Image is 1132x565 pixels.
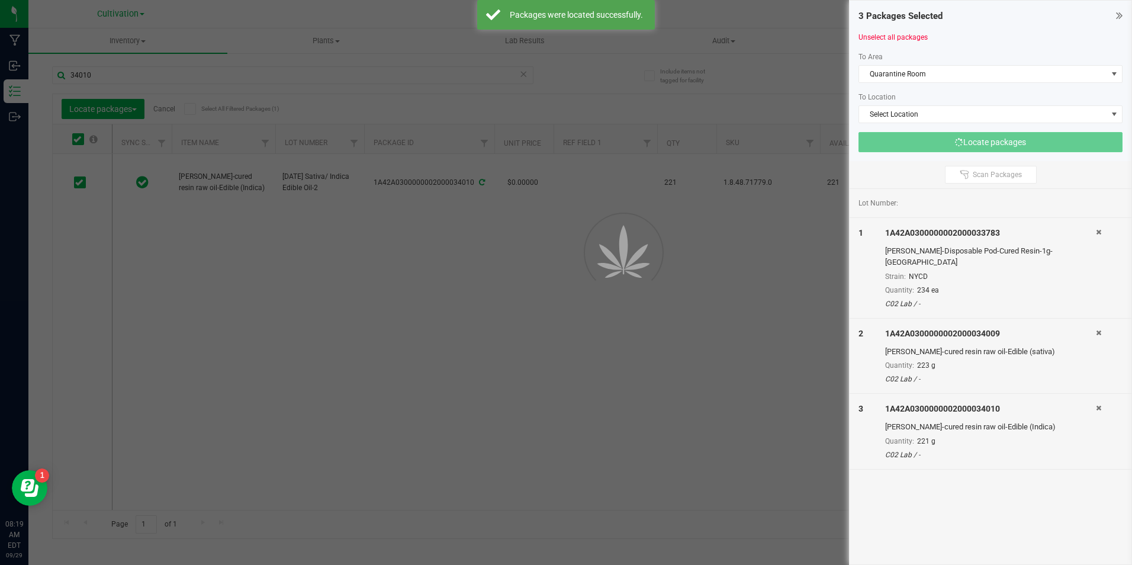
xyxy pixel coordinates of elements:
[858,33,928,41] a: Unselect all packages
[909,272,928,281] span: NYCD
[885,450,1096,460] div: C02 Lab / -
[885,286,914,294] span: Quantity:
[885,227,1096,239] div: 1A42A0300000002000033783
[858,53,883,61] span: To Area
[858,132,1123,152] button: Locate packages
[507,9,646,21] div: Packages were located successfully.
[858,93,896,101] span: To Location
[859,66,1107,82] span: Quarantine Room
[945,166,1037,184] button: Scan Packages
[35,468,49,483] iframe: Resource center unread badge
[885,346,1096,358] div: [PERSON_NAME]-cured resin raw oil-Edible (sativa)
[885,245,1096,268] div: [PERSON_NAME]-Disposable Pod-Cured Resin-1g-[GEOGRAPHIC_DATA]
[973,170,1022,179] span: Scan Packages
[917,286,939,294] span: 234 ea
[858,198,898,208] span: Lot Number:
[885,374,1096,384] div: C02 Lab / -
[885,298,1096,309] div: C02 Lab / -
[885,328,1096,340] div: 1A42A0300000002000034009
[859,106,1107,123] span: Select Location
[917,361,935,370] span: 223 g
[885,361,914,370] span: Quantity:
[885,403,1096,415] div: 1A42A0300000002000034010
[858,329,863,338] span: 2
[885,421,1096,433] div: [PERSON_NAME]-cured resin raw oil-Edible (Indica)
[858,404,863,413] span: 3
[885,437,914,445] span: Quantity:
[885,272,906,281] span: Strain:
[12,470,47,506] iframe: Resource center
[917,437,935,445] span: 221 g
[858,228,863,237] span: 1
